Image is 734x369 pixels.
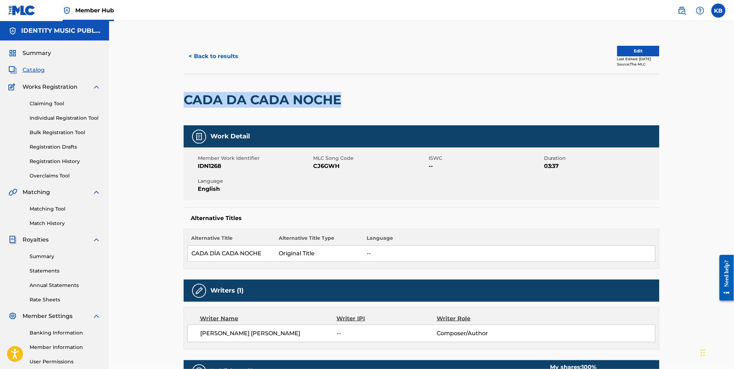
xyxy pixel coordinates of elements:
span: Member Work Identifier [198,155,311,162]
a: CatalogCatalog [8,66,45,74]
span: CJ6GWH [313,162,427,170]
img: Catalog [8,66,17,74]
span: 03:37 [544,162,658,170]
span: Summary [23,49,51,57]
td: -- [363,246,656,262]
button: Edit [617,46,659,56]
span: English [198,185,311,193]
img: search [678,6,686,15]
span: ISWC [429,155,542,162]
a: Bulk Registration Tool [30,129,101,136]
span: Language [198,177,311,185]
a: Claiming Tool [30,100,101,107]
div: Drag [701,342,705,363]
span: IDN1268 [198,162,311,170]
a: Rate Sheets [30,296,101,304]
span: Royalties [23,236,49,244]
span: Works Registration [23,83,77,91]
a: User Permissions [30,358,101,365]
img: help [696,6,704,15]
th: Alternative Title [188,234,276,246]
a: Match History [30,220,101,227]
img: expand [92,83,101,91]
img: Matching [8,188,17,196]
h5: Alternative Titles [191,215,652,222]
img: Member Settings [8,312,17,320]
span: Composer/Author [437,329,528,338]
span: Catalog [23,66,45,74]
span: Duration [544,155,658,162]
div: Last Edited: [DATE] [617,56,659,62]
h5: Work Detail [210,132,250,140]
img: Work Detail [195,132,203,141]
span: -- [337,329,437,338]
td: CADA DÍA CADA NOCHE [188,246,276,262]
a: Summary [30,253,101,260]
div: User Menu [711,4,726,18]
button: < Back to results [184,48,243,65]
img: Works Registration [8,83,18,91]
img: Royalties [8,236,17,244]
img: expand [92,312,101,320]
a: Individual Registration Tool [30,114,101,122]
a: SummarySummary [8,49,51,57]
span: Member Settings [23,312,72,320]
span: Member Hub [75,6,114,14]
a: Statements [30,267,101,275]
div: Writer Name [200,314,337,323]
h5: IDENTITY MUSIC PUBLISHING [21,27,101,35]
img: Summary [8,49,17,57]
a: Annual Statements [30,282,101,289]
div: Help [693,4,707,18]
th: Language [363,234,656,246]
span: MLC Song Code [313,155,427,162]
a: Registration History [30,158,101,165]
a: Overclaims Tool [30,172,101,180]
a: Registration Drafts [30,143,101,151]
span: Matching [23,188,50,196]
iframe: Resource Center [714,250,734,306]
h5: Writers (1) [210,287,243,295]
img: MLC Logo [8,5,36,15]
div: Writer Role [437,314,528,323]
img: expand [92,236,101,244]
div: Writer IPI [337,314,437,323]
th: Alternative Title Type [276,234,363,246]
td: Original Title [276,246,363,262]
iframe: Chat Widget [699,335,734,369]
img: Writers [195,287,203,295]
span: -- [429,162,542,170]
img: Top Rightsholder [63,6,71,15]
img: expand [92,188,101,196]
div: Source: The MLC [617,62,659,67]
span: [PERSON_NAME] [PERSON_NAME] [200,329,337,338]
a: Banking Information [30,329,101,337]
a: Member Information [30,344,101,351]
a: Public Search [675,4,689,18]
img: Accounts [8,27,17,35]
a: Matching Tool [30,205,101,213]
h2: CADA DA CADA NOCHE [184,92,345,108]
